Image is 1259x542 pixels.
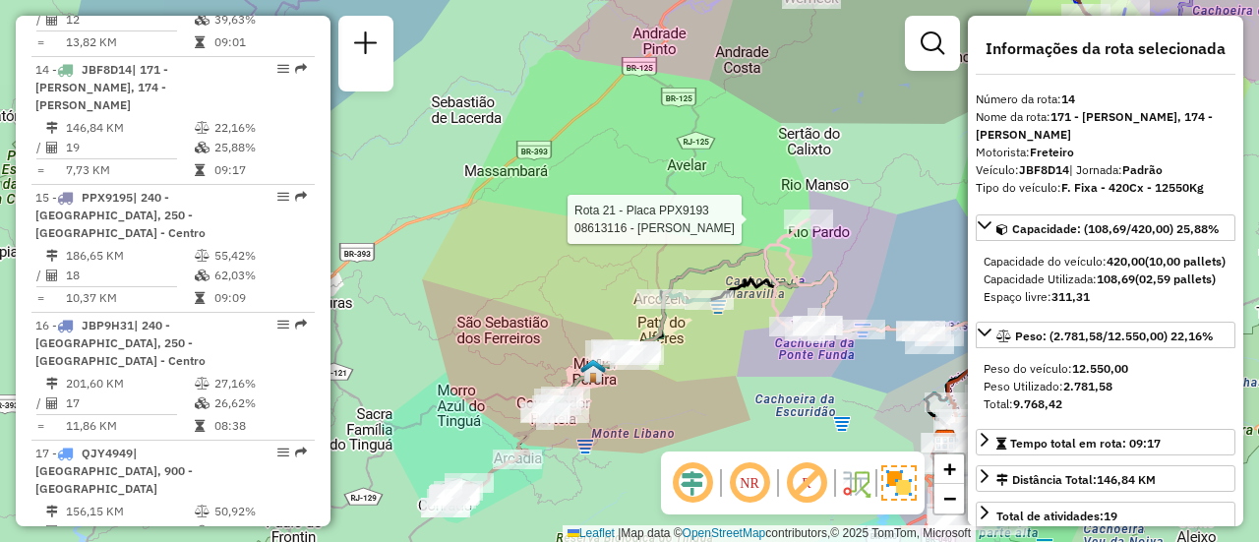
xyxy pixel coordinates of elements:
[195,122,210,134] i: % de utilização do peso
[618,526,621,540] span: |
[195,506,210,517] i: % de utilização do peso
[213,32,307,52] td: 09:01
[934,454,964,484] a: Zoom in
[976,90,1235,108] div: Número da rota:
[195,270,210,281] i: % de utilização da cubagem
[46,525,58,537] i: Total de Atividades
[35,10,45,30] td: /
[195,397,210,409] i: % de utilização da cubagem
[213,246,307,266] td: 55,42%
[46,250,58,262] i: Distância Total
[1072,361,1128,376] strong: 12.550,00
[1107,254,1145,269] strong: 420,00
[213,288,307,308] td: 09:09
[976,465,1235,492] a: Distância Total:146,84 KM
[976,109,1213,142] strong: 171 - [PERSON_NAME], 174 - [PERSON_NAME]
[195,378,210,390] i: % de utilização do peso
[996,471,1156,489] div: Distância Total:
[1063,379,1112,393] strong: 2.781,58
[65,10,194,30] td: 12
[295,319,307,331] em: Rota exportada
[65,32,194,52] td: 13,82 KM
[932,429,958,454] img: CDD Petropolis
[46,506,58,517] i: Distância Total
[976,352,1235,421] div: Peso: (2.781,58/12.550,00) 22,16%
[1097,271,1135,286] strong: 108,69
[35,446,193,496] span: 17 -
[65,160,194,180] td: 7,73 KM
[213,393,307,413] td: 26,62%
[1019,162,1069,177] strong: JBF8D14
[65,288,194,308] td: 10,37 KM
[976,161,1235,179] div: Veículo:
[35,190,206,240] span: | 240 - [GEOGRAPHIC_DATA], 250 - [GEOGRAPHIC_DATA] - Centro
[976,322,1235,348] a: Peso: (2.781,58/12.550,00) 22,16%
[1030,145,1074,159] strong: Freteiro
[46,142,58,153] i: Total de Atividades
[195,292,205,304] i: Tempo total em rota
[82,318,134,332] span: JBP9H31
[35,393,45,413] td: /
[881,465,917,501] img: Exibir/Ocultar setores
[35,266,45,285] td: /
[783,459,830,507] span: Exibir rótulo
[277,319,289,331] em: Opções
[35,32,45,52] td: =
[683,526,766,540] a: OpenStreetMap
[35,62,168,112] span: 14 -
[1012,221,1220,236] span: Capacidade: (108,69/420,00) 25,88%
[295,447,307,458] em: Rota exportada
[1122,162,1163,177] strong: Padrão
[213,10,307,30] td: 39,63%
[295,191,307,203] em: Rota exportada
[35,138,45,157] td: /
[195,250,210,262] i: % de utilização do peso
[35,318,206,368] span: | 240 - [GEOGRAPHIC_DATA], 250 - [GEOGRAPHIC_DATA] - Centro
[1145,254,1226,269] strong: (10,00 pallets)
[46,397,58,409] i: Total de Atividades
[65,138,194,157] td: 19
[65,374,194,393] td: 201,60 KM
[1104,509,1117,523] strong: 19
[976,429,1235,455] a: Tempo total em rota: 09:17
[1010,436,1161,451] span: Tempo total em rota: 09:17
[1013,396,1062,411] strong: 9.768,42
[934,484,964,513] a: Zoom out
[669,459,716,507] span: Ocultar deslocamento
[277,63,289,75] em: Opções
[976,502,1235,528] a: Total de atividades:19
[82,62,132,77] span: JBF8D14
[1015,329,1214,343] span: Peso: (2.781,58/12.550,00) 22,16%
[943,486,956,511] span: −
[35,318,206,368] span: 16 -
[984,361,1128,376] span: Peso do veículo:
[976,245,1235,314] div: Capacidade: (108,69/420,00) 25,88%
[913,24,952,63] a: Exibir filtros
[984,395,1228,413] div: Total:
[195,36,205,48] i: Tempo total em rota
[976,108,1235,144] div: Nome da rota:
[996,509,1117,523] span: Total de atividades:
[840,467,871,499] img: Fluxo de ruas
[295,63,307,75] em: Rota exportada
[65,393,194,413] td: 17
[976,39,1235,58] h4: Informações da rota selecionada
[35,416,45,436] td: =
[1097,472,1156,487] span: 146,84 KM
[984,271,1228,288] div: Capacidade Utilizada:
[195,525,210,537] i: % de utilização da cubagem
[35,288,45,308] td: =
[35,190,206,240] span: 15 -
[213,266,307,285] td: 62,03%
[726,459,773,507] span: Ocultar NR
[1061,180,1204,195] strong: F. Fixa - 420Cx - 12550Kg
[277,191,289,203] em: Opções
[984,378,1228,395] div: Peso Utilizado:
[65,416,194,436] td: 11,86 KM
[984,253,1228,271] div: Capacidade do veículo:
[46,122,58,134] i: Distância Total
[65,246,194,266] td: 186,65 KM
[46,14,58,26] i: Total de Atividades
[213,416,307,436] td: 08:38
[195,164,205,176] i: Tempo total em rota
